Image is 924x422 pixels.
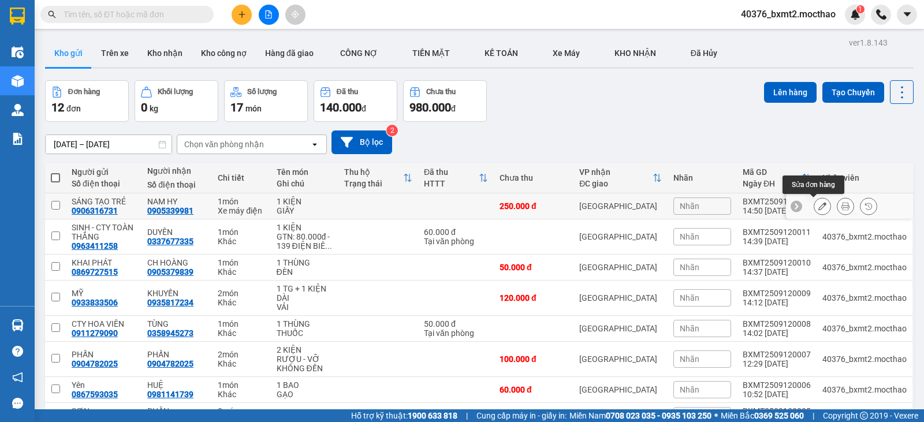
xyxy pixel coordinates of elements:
span: plus [238,10,246,18]
div: CH HOÀNG [147,258,206,267]
div: Khác [218,267,264,277]
span: 140.000 [320,100,362,114]
img: warehouse-icon [12,104,24,116]
div: GẠO [277,390,333,399]
img: icon-new-feature [850,9,860,20]
div: BXMT2509120012 [743,197,811,206]
span: 0 [141,100,147,114]
div: DUYÊN [147,227,206,237]
div: Đã thu [337,88,358,96]
div: 0963411258 [72,241,118,251]
div: 14:37 [DATE] [743,267,811,277]
span: Nhãn [680,324,699,333]
div: 1 THÙNG [277,319,333,328]
div: Nhãn [673,173,731,182]
div: Sửa đơn hàng [814,197,831,215]
span: | [466,409,468,422]
div: 2 món [218,350,264,359]
div: ver 1.8.143 [849,36,888,49]
div: Tại văn phòng [424,328,488,338]
div: 40376_bxmt2.mocthao [822,385,907,394]
div: 60.000 đ [500,385,568,394]
span: món [245,104,262,113]
div: Ngày ĐH [743,179,802,188]
div: Người gửi [72,167,136,177]
div: 1 món [218,319,264,328]
div: SÁNG TẠO TRẺ [72,197,136,206]
div: 40376_bxmt2.mocthao [822,354,907,364]
div: Khác [218,359,264,368]
span: KHO NHẬN [614,48,656,58]
div: Số điện thoại [72,179,136,188]
span: đơn [66,104,81,113]
sup: 2 [386,125,398,136]
button: plus [232,5,252,25]
div: BXMT2509120007 [743,350,811,359]
div: [GEOGRAPHIC_DATA] [579,263,662,272]
div: 0337677335 [147,237,193,246]
strong: 0369 525 060 [754,411,804,420]
div: 0904782025 [72,359,118,368]
div: 0867593035 [72,390,118,399]
span: Nhãn [680,293,699,303]
div: Nhân viên [822,173,907,182]
svg: open [310,140,319,149]
span: Hỗ trợ kỹ thuật: [351,409,457,422]
div: 0 [110,66,228,80]
div: Khác [218,298,264,307]
th: Toggle SortBy [737,163,817,193]
div: Chọn văn phòng nhận [184,139,264,150]
button: Kho nhận [138,39,192,67]
span: 40376_bxmt2.mocthao [732,7,845,21]
span: Nhãn [680,385,699,394]
div: BXMT2509120008 [743,319,811,328]
input: Tìm tên, số ĐT hoặc mã đơn [64,8,200,21]
div: Số điện thoại [147,180,206,189]
div: Mã GD [743,167,802,177]
strong: 1900 633 818 [408,411,457,420]
span: | [813,409,814,422]
div: 1 món [218,227,264,237]
th: Toggle SortBy [418,163,494,193]
button: Hàng đã giao [256,39,323,67]
div: SINH - CTY TOÀN THẮNG [72,223,136,241]
div: GTN: 80.000đ - 139 ĐIỆN BIÊN PHỦ [277,232,333,251]
div: BXMT2509120010 [743,258,811,267]
span: caret-down [902,9,912,20]
div: 40376_bxmt2.mocthao [822,293,907,303]
div: PHẤN [147,406,206,416]
div: 0358945273 [147,328,193,338]
input: Select a date range. [46,135,172,154]
div: HTTT [424,179,479,188]
div: 40376_bxmt2.mocthao [822,263,907,272]
div: 250.000 đ [500,201,568,211]
div: ĐC giao [579,179,653,188]
div: 14:02 [DATE] [743,328,811,338]
span: notification [12,372,23,383]
div: Khác [218,390,264,399]
div: 1 món [218,258,264,267]
sup: 1 [856,5,865,13]
div: RƯỢU - VỠ KHÔNG ĐỀN [277,354,333,373]
div: 0905379839 [147,267,193,277]
div: 0906316731 [10,64,102,80]
span: Miền Nam [569,409,711,422]
span: search [48,10,56,18]
button: Đã thu140.000đ [314,80,397,122]
div: 1 món [218,197,264,206]
div: [GEOGRAPHIC_DATA] [579,324,662,333]
span: Cung cấp máy in - giấy in: [476,409,567,422]
div: Khác [218,328,264,338]
div: 120.000 đ [500,293,568,303]
div: [GEOGRAPHIC_DATA] [579,201,662,211]
div: 1 TG + 1 KIỆN DÀI [277,284,333,303]
span: KẾ TOÁN [485,48,518,58]
div: [GEOGRAPHIC_DATA] [579,232,662,241]
div: VẢI [277,303,333,312]
div: 1 món [218,380,264,390]
button: Đơn hàng12đơn [45,80,129,122]
img: warehouse-icon [12,319,24,331]
div: Sửa đơn hàng [783,175,844,194]
strong: 0708 023 035 - 0935 103 250 [606,411,711,420]
div: 0981141739 [147,390,193,399]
